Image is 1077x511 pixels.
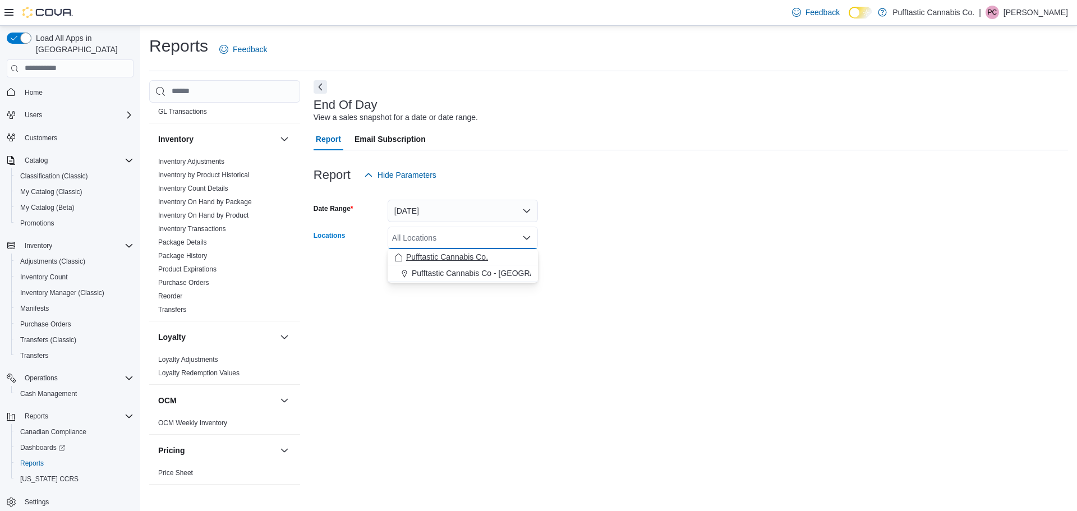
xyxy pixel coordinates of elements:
button: Inventory [278,132,291,146]
h3: Pricing [158,445,185,456]
a: Package Details [158,238,207,246]
button: Loyalty [278,330,291,344]
a: Dashboards [16,441,70,454]
span: Settings [25,498,49,507]
a: Purchase Orders [16,317,76,331]
a: Inventory Transactions [158,225,226,233]
span: Product Expirations [158,265,217,274]
div: Inventory [149,155,300,321]
span: Inventory by Product Historical [158,171,250,179]
span: Transfers [20,351,48,360]
button: Loyalty [158,332,275,343]
a: Inventory On Hand by Product [158,211,248,219]
span: My Catalog (Classic) [20,187,82,196]
button: OCM [158,395,275,406]
p: [PERSON_NAME] [1004,6,1068,19]
span: Reports [20,409,134,423]
span: Customers [25,133,57,142]
span: Loyalty Redemption Values [158,369,240,378]
a: GL Transactions [158,108,207,116]
span: Reports [25,412,48,421]
button: Reports [11,455,138,471]
button: Transfers (Classic) [11,332,138,348]
span: Adjustments (Classic) [20,257,85,266]
button: Pricing [278,444,291,457]
a: Settings [20,495,53,509]
a: Inventory by Product Historical [158,171,250,179]
div: Pricing [149,466,300,484]
span: Classification (Classic) [16,169,134,183]
button: Inventory [20,239,57,252]
button: Settings [2,494,138,510]
a: Transfers [158,306,186,314]
span: [US_STATE] CCRS [20,475,79,484]
button: Users [2,107,138,123]
span: Home [20,85,134,99]
span: My Catalog (Beta) [20,203,75,212]
span: Transfers [16,349,134,362]
button: Canadian Compliance [11,424,138,440]
div: Loyalty [149,353,300,384]
span: Inventory Manager (Classic) [16,286,134,300]
span: Classification (Classic) [20,172,88,181]
span: Inventory Manager (Classic) [20,288,104,297]
a: OCM Weekly Inventory [158,419,227,427]
span: Inventory Count Details [158,184,228,193]
span: Customers [20,131,134,145]
span: Users [20,108,134,122]
span: Canadian Compliance [16,425,134,439]
a: Inventory Count Details [158,185,228,192]
p: | [979,6,981,19]
span: Inventory On Hand by Product [158,211,248,220]
span: Transfers [158,305,186,314]
button: Operations [20,371,62,385]
button: Inventory [158,133,275,145]
h3: Report [314,168,351,182]
span: Hide Parameters [378,169,436,181]
span: Pufftastic Cannabis Co. [406,251,488,263]
span: Package History [158,251,207,260]
span: Reports [16,457,134,470]
span: Inventory On Hand by Package [158,197,252,206]
input: Dark Mode [849,7,872,19]
span: Catalog [20,154,134,167]
span: Dashboards [20,443,65,452]
span: Inventory [25,241,52,250]
span: Package Details [158,238,207,247]
span: Price Sheet [158,468,193,477]
a: Product Expirations [158,265,217,273]
span: Load All Apps in [GEOGRAPHIC_DATA] [31,33,134,55]
button: Manifests [11,301,138,316]
button: Users [20,108,47,122]
a: Price Sheet [158,469,193,477]
a: Inventory Adjustments [158,158,224,165]
p: Pufftastic Cannabis Co. [892,6,974,19]
button: Transfers [11,348,138,363]
span: Cash Management [16,387,134,400]
a: Dashboards [11,440,138,455]
span: Feedback [806,7,840,18]
span: Pufftastic Cannabis Co - [GEOGRAPHIC_DATA] [412,268,580,279]
a: Purchase Orders [158,279,209,287]
label: Locations [314,231,346,240]
span: Operations [20,371,134,385]
span: Adjustments (Classic) [16,255,134,268]
button: My Catalog (Beta) [11,200,138,215]
button: OCM [278,394,291,407]
span: Promotions [20,219,54,228]
button: Cash Management [11,386,138,402]
a: Transfers [16,349,53,362]
a: Transfers (Classic) [16,333,81,347]
a: Adjustments (Classic) [16,255,90,268]
span: My Catalog (Beta) [16,201,134,214]
button: Inventory Count [11,269,138,285]
span: Transfers (Classic) [16,333,134,347]
span: Settings [20,495,134,509]
button: Pufftastic Cannabis Co - [GEOGRAPHIC_DATA] [388,265,538,282]
button: Close list of options [522,233,531,242]
h3: Loyalty [158,332,186,343]
span: Purchase Orders [20,320,71,329]
span: Inventory [20,239,134,252]
button: Reports [20,409,53,423]
span: Washington CCRS [16,472,134,486]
